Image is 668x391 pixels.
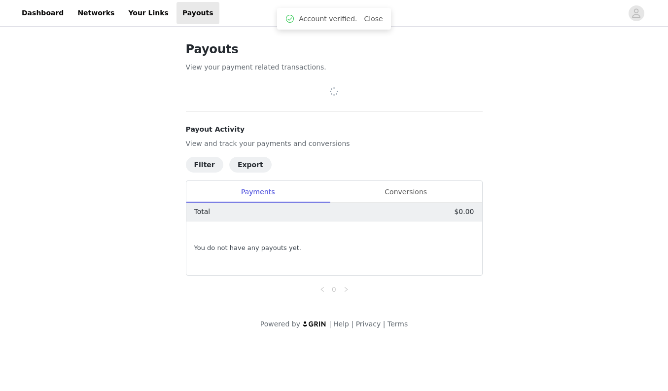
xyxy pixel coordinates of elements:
p: View and track your payments and conversions [186,139,483,149]
a: Networks [71,2,120,24]
span: | [329,320,331,328]
a: Payouts [176,2,219,24]
button: Filter [186,157,223,173]
span: Powered by [260,320,300,328]
span: You do not have any payouts yet. [194,243,301,253]
p: View your payment related transactions. [186,62,483,72]
a: 0 [329,284,340,295]
h1: Payouts [186,40,483,58]
li: Next Page [340,284,352,295]
i: icon: left [319,286,325,292]
span: | [383,320,386,328]
a: Close [364,15,383,23]
i: icon: right [343,286,349,292]
li: 0 [328,284,340,295]
h4: Payout Activity [186,124,483,135]
button: Export [229,157,272,173]
img: logo [302,320,327,327]
p: Total [194,207,211,217]
div: Conversions [330,181,482,203]
a: Terms [387,320,408,328]
a: Help [333,320,349,328]
a: Privacy [356,320,381,328]
li: Previous Page [316,284,328,295]
span: | [351,320,353,328]
div: avatar [632,5,641,21]
a: Your Links [122,2,175,24]
span: Account verified. [299,14,357,24]
p: $0.00 [454,207,474,217]
a: Dashboard [16,2,70,24]
div: Payments [186,181,330,203]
